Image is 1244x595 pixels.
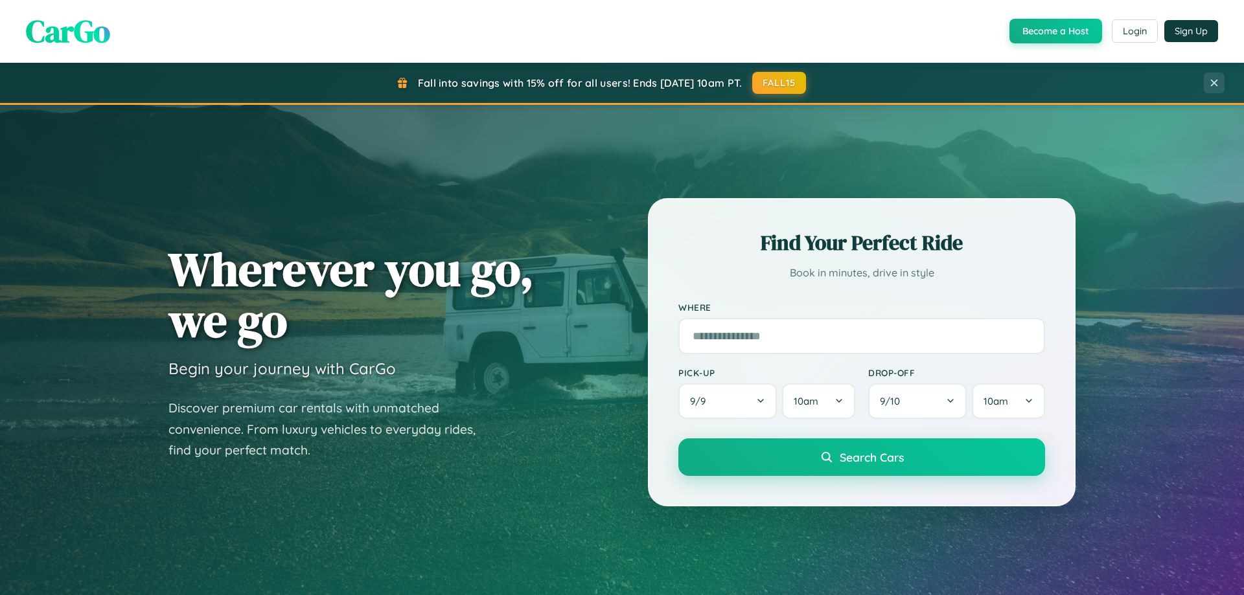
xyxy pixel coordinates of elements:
[678,302,1045,313] label: Where
[1164,20,1218,42] button: Sign Up
[168,359,396,378] h3: Begin your journey with CarGo
[678,367,855,378] label: Pick-up
[984,395,1008,407] span: 10am
[678,383,777,419] button: 9/9
[690,395,712,407] span: 9 / 9
[678,229,1045,257] h2: Find Your Perfect Ride
[26,10,110,52] span: CarGo
[752,72,807,94] button: FALL15
[418,76,743,89] span: Fall into savings with 15% off for all users! Ends [DATE] 10am PT.
[880,395,906,407] span: 9 / 10
[168,398,492,461] p: Discover premium car rentals with unmatched convenience. From luxury vehicles to everyday rides, ...
[868,367,1045,378] label: Drop-off
[794,395,818,407] span: 10am
[1112,19,1158,43] button: Login
[782,383,855,419] button: 10am
[1009,19,1102,43] button: Become a Host
[678,264,1045,282] p: Book in minutes, drive in style
[678,438,1045,476] button: Search Cars
[168,243,534,346] h1: Wherever you go, we go
[972,383,1045,419] button: 10am
[840,450,904,464] span: Search Cars
[868,383,967,419] button: 9/10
